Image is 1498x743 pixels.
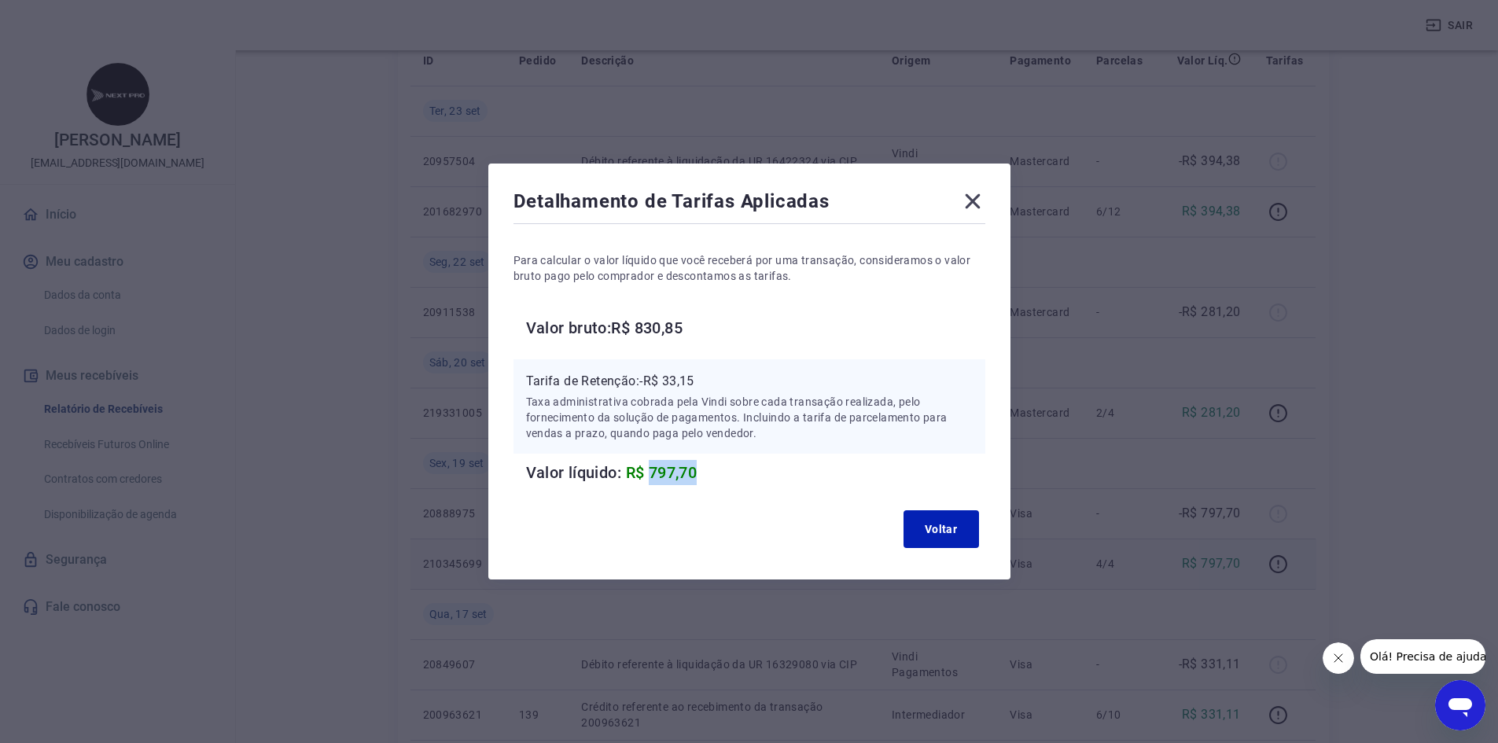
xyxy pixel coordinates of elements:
[626,463,697,482] span: R$ 797,70
[526,460,985,485] h6: Valor líquido:
[526,315,985,340] h6: Valor bruto: R$ 830,85
[1360,639,1485,674] iframe: Mensagem da empresa
[526,394,973,441] p: Taxa administrativa cobrada pela Vindi sobre cada transação realizada, pelo fornecimento da soluç...
[513,189,985,220] div: Detalhamento de Tarifas Aplicadas
[1435,680,1485,730] iframe: Botão para abrir a janela de mensagens
[513,252,985,284] p: Para calcular o valor líquido que você receberá por uma transação, consideramos o valor bruto pag...
[9,11,132,24] span: Olá! Precisa de ajuda?
[526,372,973,391] p: Tarifa de Retenção: -R$ 33,15
[1323,642,1354,674] iframe: Fechar mensagem
[904,510,979,548] button: Voltar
